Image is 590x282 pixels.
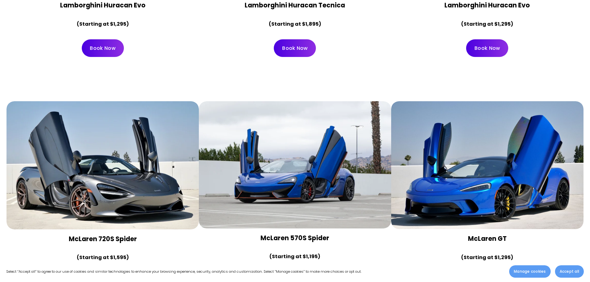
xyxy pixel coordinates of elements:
a: Book Now [466,39,508,57]
strong: McLaren 720S Spider [69,234,137,243]
strong: (Starting at $1,895) [269,20,321,28]
strong: (Starting at $1,295) [461,254,513,261]
p: Select “Accept all” to agree to our use of cookies and similar technologies to enhance your brows... [6,268,361,275]
a: Book Now [82,39,124,57]
span: Accept all [560,269,579,274]
button: Accept all [555,265,584,278]
strong: (Starting at $1,195) [269,253,320,260]
strong: Lamborghini Huracan Evo [444,1,530,10]
strong: (Starting at $1,295) [77,20,129,28]
span: Manage cookies [514,269,546,274]
a: Book Now [274,39,316,57]
strong: Lamborghini Huracan Evo [60,1,146,10]
strong: Lamborghini Huracan Tecnica [245,1,345,10]
strong: (Starting at $1,595) [77,254,129,261]
strong: McLaren 570S Spider [260,233,329,242]
strong: McLaren GT [468,234,507,243]
strong: (Starting at $1,295) [461,20,513,28]
button: Manage cookies [509,265,550,278]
